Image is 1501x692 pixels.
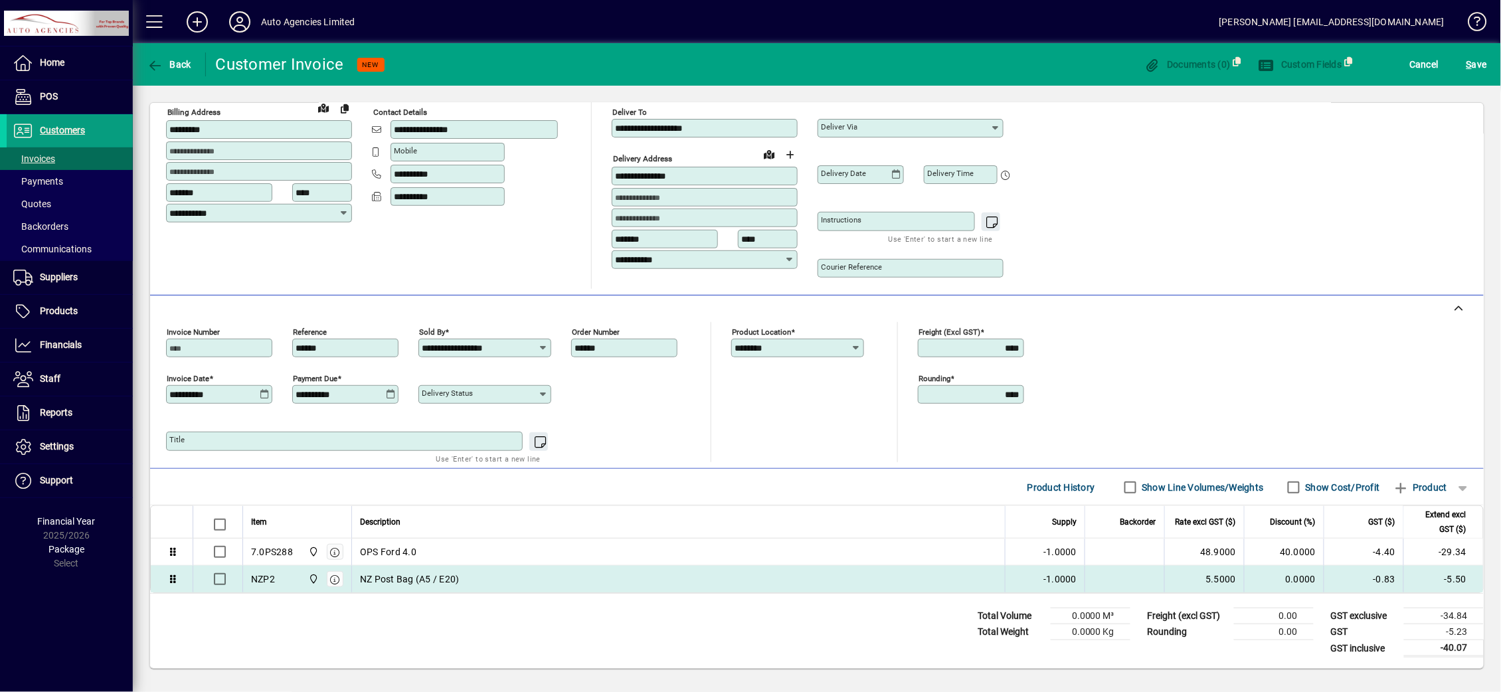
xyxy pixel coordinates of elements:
mat-label: Reference [293,327,327,337]
button: Product [1387,476,1454,499]
span: Cancel [1410,54,1439,75]
mat-label: Sold by [419,327,445,337]
mat-hint: Use 'Enter' to start a new line [889,231,993,246]
button: Product History [1022,476,1101,499]
mat-label: Product location [732,327,791,337]
mat-label: Mobile [394,146,417,155]
button: Custom Fields [1255,52,1346,76]
mat-label: Order number [572,327,620,337]
span: Communications [13,244,92,254]
mat-label: Freight (excl GST) [919,327,980,337]
button: Copy to Delivery address [334,98,355,119]
a: Staff [7,363,133,396]
span: Rate excl GST ($) [1176,515,1236,529]
mat-label: Delivery status [422,389,473,398]
label: Show Line Volumes/Weights [1140,481,1264,494]
div: 7.0PS288 [251,545,293,559]
a: Support [7,464,133,497]
span: -1.0000 [1043,572,1077,586]
span: Invoices [13,153,55,164]
span: Rangiora [305,572,320,586]
span: Rangiora [305,545,320,559]
label: Show Cost/Profit [1303,481,1380,494]
button: Save [1463,52,1490,76]
a: View on map [313,97,334,118]
span: Supply [1052,515,1077,529]
button: Back [143,52,195,76]
a: View on map [758,143,780,165]
td: 0.00 [1234,624,1314,640]
mat-label: Delivery date [821,169,866,178]
td: 0.0000 M³ [1051,608,1130,624]
td: -4.40 [1324,539,1403,566]
span: Financials [40,339,82,350]
a: Products [7,295,133,328]
a: Settings [7,430,133,464]
td: -5.50 [1403,566,1483,592]
span: Extend excl GST ($) [1412,507,1466,537]
td: 0.0000 Kg [1051,624,1130,640]
div: 5.5000 [1173,572,1236,586]
td: Rounding [1141,624,1234,640]
button: Add [176,10,219,34]
mat-label: Instructions [821,215,861,224]
a: Backorders [7,215,133,238]
mat-label: Payment due [293,374,337,383]
mat-label: Deliver To [612,108,647,117]
span: Back [147,59,191,70]
span: Quotes [13,199,51,209]
mat-label: Title [169,435,185,444]
div: Customer Invoice [216,54,344,75]
span: Product [1393,477,1447,498]
span: S [1466,59,1472,70]
span: Reports [40,407,72,418]
div: 48.9000 [1173,545,1236,559]
a: Suppliers [7,261,133,294]
td: -34.84 [1404,608,1484,624]
span: Home [40,57,64,68]
td: -0.83 [1324,566,1403,592]
mat-label: Delivery time [927,169,974,178]
a: Payments [7,170,133,193]
button: Profile [219,10,261,34]
td: -5.23 [1404,624,1484,640]
div: NZP2 [251,572,275,586]
span: Financial Year [38,516,96,527]
div: [PERSON_NAME] [EMAIL_ADDRESS][DOMAIN_NAME] [1219,11,1445,33]
span: -1.0000 [1043,545,1077,559]
span: Documents (0) [1144,59,1231,70]
span: POS [40,91,58,102]
span: OPS Ford 4.0 [360,545,416,559]
span: Backorder [1120,515,1156,529]
a: Reports [7,396,133,430]
td: Freight (excl GST) [1141,608,1234,624]
button: Choose address [780,144,801,165]
td: 40.0000 [1244,539,1324,566]
mat-label: Invoice date [167,374,209,383]
td: GST exclusive [1324,608,1404,624]
mat-label: Deliver via [821,122,857,131]
span: GST ($) [1369,515,1395,529]
span: Customers [40,125,85,135]
span: Suppliers [40,272,78,282]
span: ave [1466,54,1487,75]
td: 0.00 [1234,608,1314,624]
a: POS [7,80,133,114]
a: Home [7,46,133,80]
a: Communications [7,238,133,260]
td: -29.34 [1403,539,1483,566]
span: Product History [1027,477,1095,498]
td: GST inclusive [1324,640,1404,657]
td: Total Volume [971,608,1051,624]
mat-hint: Use 'Enter' to start a new line [436,451,541,466]
td: 0.0000 [1244,566,1324,592]
span: Products [40,305,78,316]
button: Cancel [1407,52,1443,76]
span: NEW [363,60,379,69]
span: Package [48,544,84,555]
span: Custom Fields [1259,59,1342,70]
div: Auto Agencies Limited [261,11,355,33]
a: Financials [7,329,133,362]
a: Knowledge Base [1458,3,1484,46]
app-page-header-button: Back [133,52,206,76]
